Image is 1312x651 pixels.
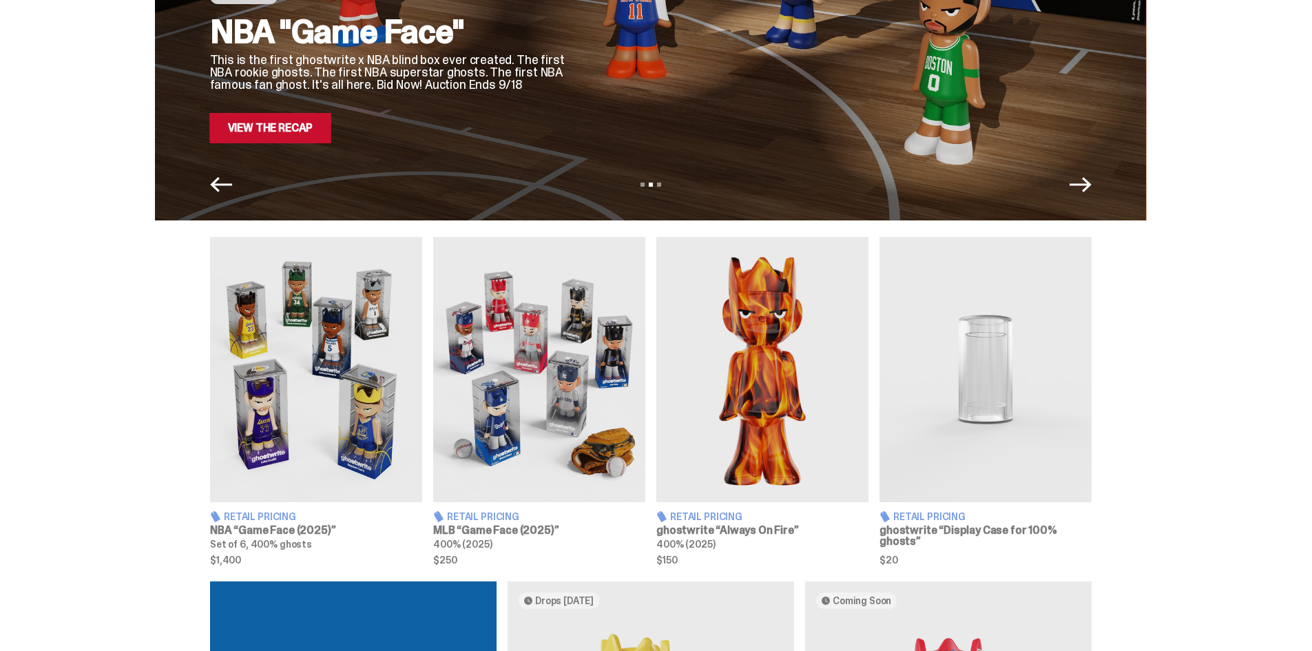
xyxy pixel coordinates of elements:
[879,237,1092,565] a: Display Case for 100% ghosts Retail Pricing
[433,555,645,565] span: $250
[210,113,331,143] a: View the Recap
[656,237,868,502] img: Always On Fire
[893,512,966,521] span: Retail Pricing
[433,525,645,536] h3: MLB “Game Face (2025)”
[641,183,645,187] button: View slide 1
[210,15,568,48] h2: NBA "Game Face"
[433,237,645,502] img: Game Face (2025)
[656,555,868,565] span: $150
[210,538,312,550] span: Set of 6, 400% ghosts
[1070,174,1092,196] button: Next
[433,538,492,550] span: 400% (2025)
[879,555,1092,565] span: $20
[670,512,742,521] span: Retail Pricing
[224,512,296,521] span: Retail Pricing
[210,525,422,536] h3: NBA “Game Face (2025)”
[833,595,891,606] span: Coming Soon
[210,555,422,565] span: $1,400
[210,237,422,565] a: Game Face (2025) Retail Pricing
[649,183,653,187] button: View slide 2
[433,237,645,565] a: Game Face (2025) Retail Pricing
[656,525,868,536] h3: ghostwrite “Always On Fire”
[210,237,422,502] img: Game Face (2025)
[656,538,715,550] span: 400% (2025)
[879,525,1092,547] h3: ghostwrite “Display Case for 100% ghosts”
[656,237,868,565] a: Always On Fire Retail Pricing
[535,595,594,606] span: Drops [DATE]
[447,512,519,521] span: Retail Pricing
[657,183,661,187] button: View slide 3
[210,174,232,196] button: Previous
[210,54,568,91] p: This is the first ghostwrite x NBA blind box ever created. The first NBA rookie ghosts. The first...
[879,237,1092,502] img: Display Case for 100% ghosts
